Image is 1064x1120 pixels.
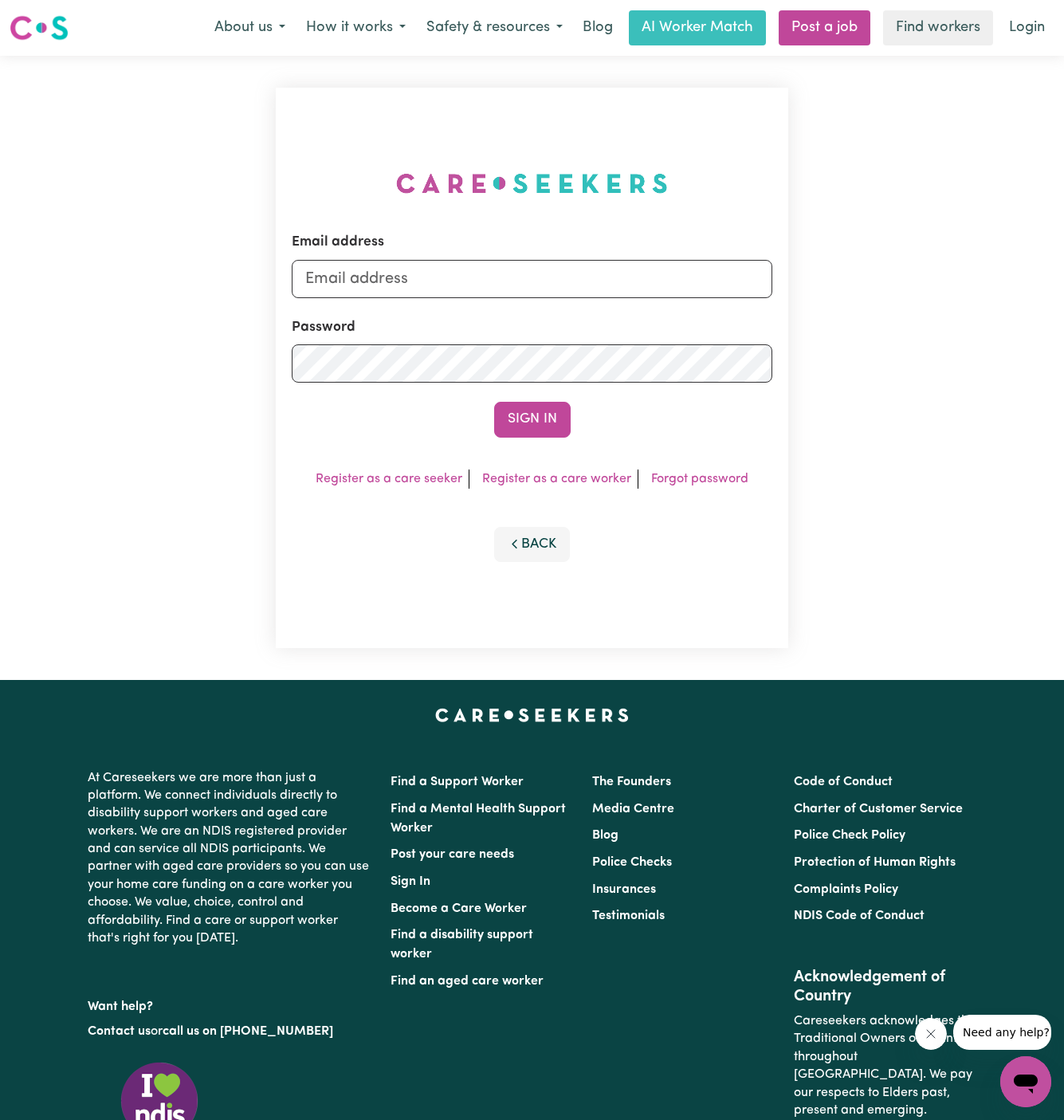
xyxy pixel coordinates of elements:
button: Safety & resources [416,11,573,45]
a: Post a job [779,10,870,45]
a: Testimonials [592,910,665,922]
a: Charter of Customer Service [794,803,963,815]
iframe: Message from company [953,1015,1051,1050]
button: About us [204,11,296,45]
label: Email address [292,232,384,253]
iframe: Button to launch messaging window [1000,1056,1051,1107]
a: NDIS Code of Conduct [794,910,925,922]
a: Register as a care worker [482,473,631,485]
a: Find a disability support worker [391,929,533,961]
a: Protection of Human Rights [794,856,956,869]
a: Complaints Policy [794,883,898,896]
a: Post your care needs [391,848,514,861]
a: Careseekers home page [435,709,629,721]
label: Password [292,317,355,338]
iframe: Close message [915,1018,947,1050]
a: call us on [PHONE_NUMBER] [163,1025,333,1038]
a: Police Check Policy [794,829,905,842]
a: Find workers [883,10,993,45]
a: Forgot password [651,473,748,485]
a: Insurances [592,883,656,896]
p: or [88,1016,371,1047]
input: Email address [292,260,773,298]
p: Want help? [88,992,371,1016]
img: Careseekers logo [10,14,69,42]
a: AI Worker Match [629,10,766,45]
a: Sign In [391,875,430,888]
button: Back [494,527,571,562]
a: Find an aged care worker [391,975,544,988]
a: Careseekers logo [10,10,69,46]
a: Contact us [88,1025,151,1038]
a: Blog [573,10,622,45]
button: Sign In [494,402,571,437]
a: Find a Mental Health Support Worker [391,803,566,835]
a: The Founders [592,776,671,788]
h2: Acknowledgement of Country [794,968,976,1006]
a: Police Checks [592,856,672,869]
a: Become a Care Worker [391,902,527,915]
a: Blog [592,829,618,842]
a: Code of Conduct [794,776,893,788]
a: Register as a care seeker [316,473,462,485]
a: Find a Support Worker [391,776,524,788]
a: Media Centre [592,803,674,815]
button: How it works [296,11,416,45]
a: Login [999,10,1054,45]
p: At Careseekers we are more than just a platform. We connect individuals directly to disability su... [88,763,371,954]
